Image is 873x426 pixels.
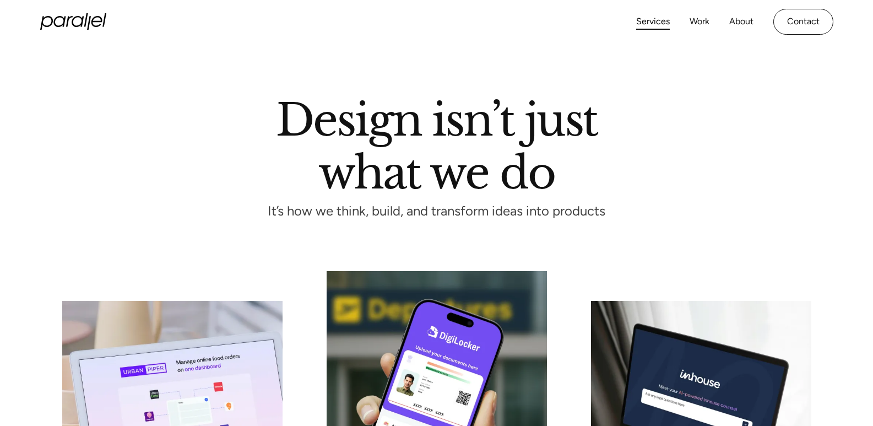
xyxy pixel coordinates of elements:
a: home [40,13,106,30]
h1: Design isn’t just what we do [276,99,598,189]
a: About [729,14,753,30]
p: It’s how we think, build, and transform ideas into products [248,207,626,216]
a: Services [636,14,670,30]
a: Contact [773,9,833,35]
a: Work [690,14,709,30]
